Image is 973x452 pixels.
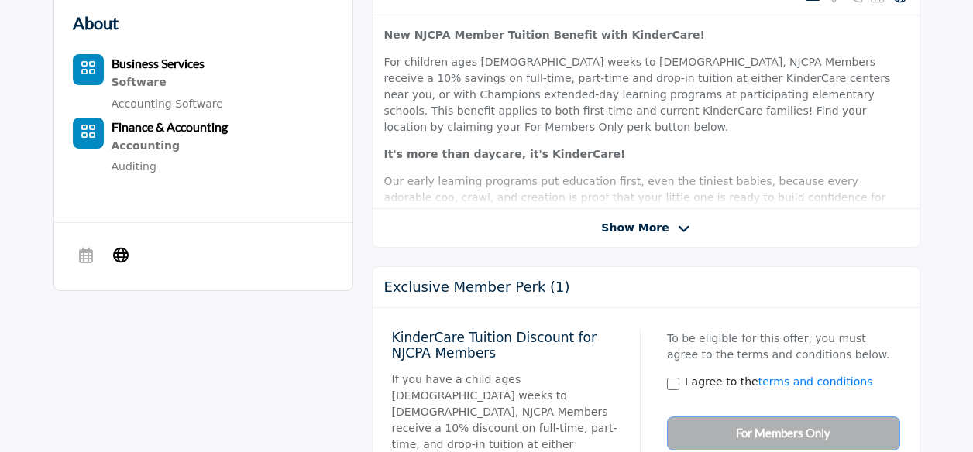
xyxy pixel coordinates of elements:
span: Show More [601,220,669,236]
h5: Exclusive Member Perk (1) [384,279,570,296]
p: For children ages [DEMOGRAPHIC_DATA] weeks to [DEMOGRAPHIC_DATA], NJCPA Members receive a 10% sav... [384,54,908,135]
button: Category Icon [73,118,104,149]
a: Auditing [112,160,156,173]
a: Accounting [112,136,228,156]
a: Accounting Software [112,98,223,110]
div: Accounting sotware, tax software, workflow, etc. [112,73,223,93]
a: Software [112,73,223,93]
input: Select Terms & Conditions [667,378,679,390]
strong: New NJCPA Member Tuition Benefit with KinderCare! [384,29,705,41]
h2: About [73,10,119,36]
h2: KinderCare Tuition Discount for NJCPA Members [392,330,629,361]
a: Finance & Accounting [112,122,228,134]
label: I agree to the [685,374,872,390]
a: Business Services [112,58,205,70]
button: Category Icon [73,54,104,85]
p: Our early learning programs put education first, even the tiniest babies, because every adorable ... [384,173,908,222]
b: Finance & Accounting [112,119,228,134]
a: terms and conditions [758,375,873,388]
p: To be eligible for this offer, you must agree to the terms and conditions below. [667,330,900,363]
strong: It's more than daycare, it's KinderCare! [384,148,626,160]
div: Financial statements, bookkeeping, auditing [112,136,228,156]
b: Business Services [112,56,205,70]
